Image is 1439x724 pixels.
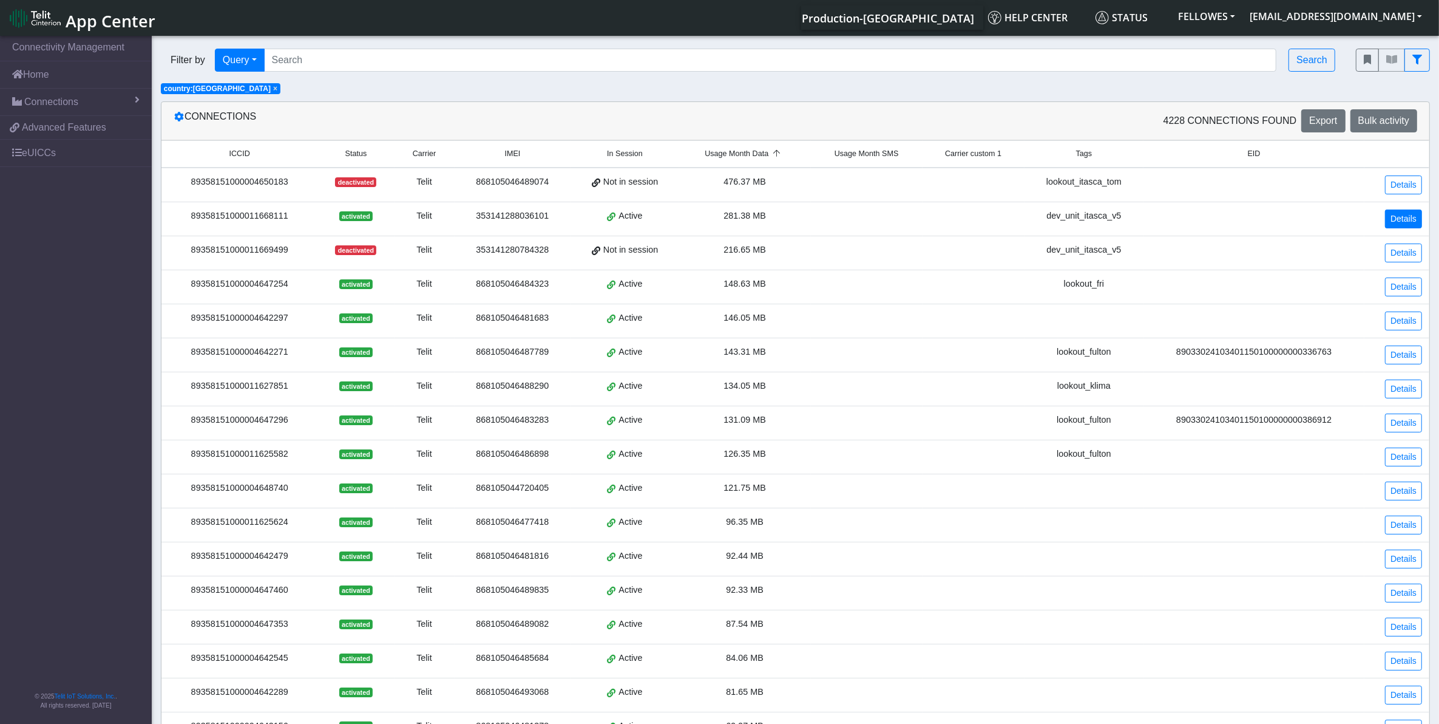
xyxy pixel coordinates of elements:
[723,347,766,357] span: 143.31 MB
[723,211,766,220] span: 281.38 MB
[726,517,764,527] span: 96.35 MB
[618,584,642,597] span: Active
[169,346,310,359] div: 89358151000004642271
[462,278,564,291] div: 868105046484323
[726,551,764,561] span: 92.44 MB
[339,347,373,357] span: activated
[1385,516,1422,534] a: Details
[1091,5,1171,30] a: Status
[402,210,447,223] div: Telit
[723,313,766,323] span: 146.05 MB
[1301,109,1345,132] button: Export
[169,686,310,699] div: 89358151000004642289
[335,245,376,255] span: deactivated
[802,11,974,26] span: Production-[GEOGRAPHIC_DATA]
[164,84,271,93] span: country:[GEOGRAPHIC_DATA]
[705,148,768,160] span: Usage Month Data
[1385,210,1422,228] a: Details
[1163,114,1297,128] span: 4228 Connections found
[723,483,766,493] span: 121.75 MB
[1358,115,1409,126] span: Bulk activity
[1385,584,1422,603] a: Details
[618,448,642,461] span: Active
[462,584,564,597] div: 868105046489835
[339,517,373,527] span: activated
[988,11,1001,24] img: knowledge.svg
[983,5,1091,30] a: Help center
[335,177,376,187] span: deactivated
[723,415,766,425] span: 131.09 MB
[1385,380,1422,398] a: Details
[22,120,106,135] span: Advanced Features
[1032,176,1137,189] div: lookout_itasca_tom
[1385,414,1422,432] a: Details
[402,278,447,291] div: Telit
[1248,148,1261,160] span: EID
[945,148,1001,160] span: Carrier custom 1
[1032,346,1137,359] div: lookout_fulton
[462,550,564,563] div: 868105046481816
[402,516,447,529] div: Telit
[402,482,447,495] div: Telit
[169,278,310,291] div: 89358151000004647254
[339,279,373,289] span: activated
[169,176,310,189] div: 89358151000004650183
[1288,49,1335,72] button: Search
[618,652,642,665] span: Active
[413,148,436,160] span: Carrier
[462,176,564,189] div: 868105046489074
[723,245,766,254] span: 216.65 MB
[1385,448,1422,466] a: Details
[169,312,310,325] div: 89358151000004642297
[1385,312,1422,330] a: Details
[169,244,310,257] div: 89358151000011669499
[1151,414,1357,427] div: 89033024103401150100000000386912
[339,688,373,697] span: activated
[726,585,764,595] span: 92.33 MB
[1076,148,1092,160] span: Tags
[339,620,373,629] span: activated
[1385,482,1422,500] a: Details
[264,49,1277,72] input: Search...
[462,686,564,699] div: 868105046493068
[229,148,250,160] span: ICCID
[1385,278,1422,296] a: Details
[1385,652,1422,671] a: Details
[402,176,447,189] div: Telit
[723,279,766,289] span: 148.63 MB
[402,380,447,393] div: Telit
[1242,5,1429,27] button: [EMAIL_ADDRESS][DOMAIN_NAME]
[618,346,642,359] span: Active
[1032,210,1137,223] div: dev_unit_itasca_v5
[402,346,447,359] div: Telit
[169,210,310,223] div: 89358151000011668111
[1385,686,1422,705] a: Details
[10,9,61,28] img: logo-telit-cinterion-gw-new.png
[618,414,642,427] span: Active
[169,550,310,563] div: 89358151000004642479
[1095,11,1109,24] img: status.svg
[726,619,764,629] span: 87.54 MB
[1385,618,1422,637] a: Details
[339,449,373,459] span: activated
[801,5,973,30] a: Your current platform instance
[1032,278,1137,291] div: lookout_fri
[462,652,564,665] div: 868105046485684
[1032,244,1137,257] div: dev_unit_itasca_v5
[462,618,564,631] div: 868105046489082
[618,380,642,393] span: Active
[1151,346,1357,359] div: 89033024103401150100000000336763
[462,244,564,257] div: 353141280784328
[618,482,642,495] span: Active
[462,210,564,223] div: 353141288036101
[169,482,310,495] div: 89358151000004648740
[607,148,643,160] span: In Session
[402,584,447,597] div: Telit
[1385,244,1422,262] a: Details
[169,516,310,529] div: 89358151000011625624
[169,414,310,427] div: 89358151000004647296
[462,312,564,325] div: 868105046481683
[618,210,642,223] span: Active
[169,584,310,597] div: 89358151000004647460
[618,312,642,325] span: Active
